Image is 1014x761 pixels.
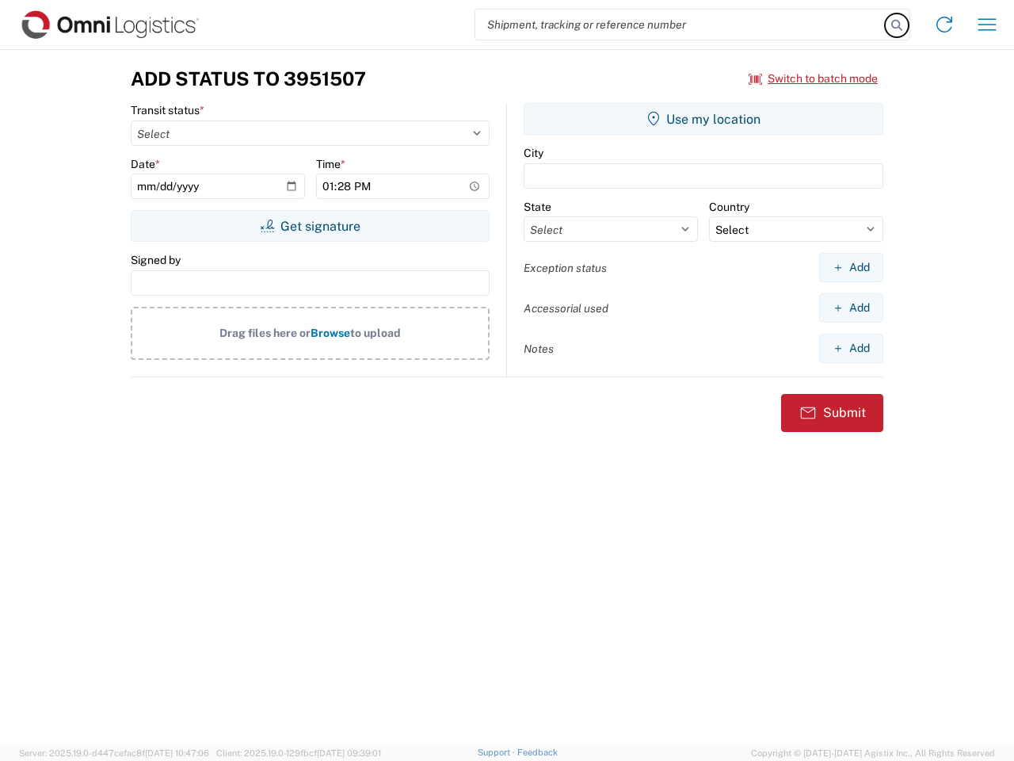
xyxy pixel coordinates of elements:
[749,66,878,92] button: Switch to batch mode
[524,200,551,214] label: State
[524,342,554,356] label: Notes
[524,103,883,135] button: Use my location
[131,210,490,242] button: Get signature
[517,748,558,757] a: Feedback
[478,748,517,757] a: Support
[819,334,883,363] button: Add
[475,10,886,40] input: Shipment, tracking or reference number
[819,253,883,282] button: Add
[524,146,543,160] label: City
[751,746,995,760] span: Copyright © [DATE]-[DATE] Agistix Inc., All Rights Reserved
[216,748,381,758] span: Client: 2025.19.0-129fbcf
[317,748,381,758] span: [DATE] 09:39:01
[781,394,883,432] button: Submit
[219,327,311,339] span: Drag files here or
[709,200,749,214] label: Country
[524,261,607,275] label: Exception status
[819,293,883,323] button: Add
[131,103,204,117] label: Transit status
[145,748,209,758] span: [DATE] 10:47:06
[131,157,160,171] label: Date
[131,253,181,267] label: Signed by
[350,327,401,339] span: to upload
[316,157,345,171] label: Time
[524,301,608,315] label: Accessorial used
[311,327,350,339] span: Browse
[131,67,366,90] h3: Add Status to 3951507
[19,748,209,758] span: Server: 2025.19.0-d447cefac8f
